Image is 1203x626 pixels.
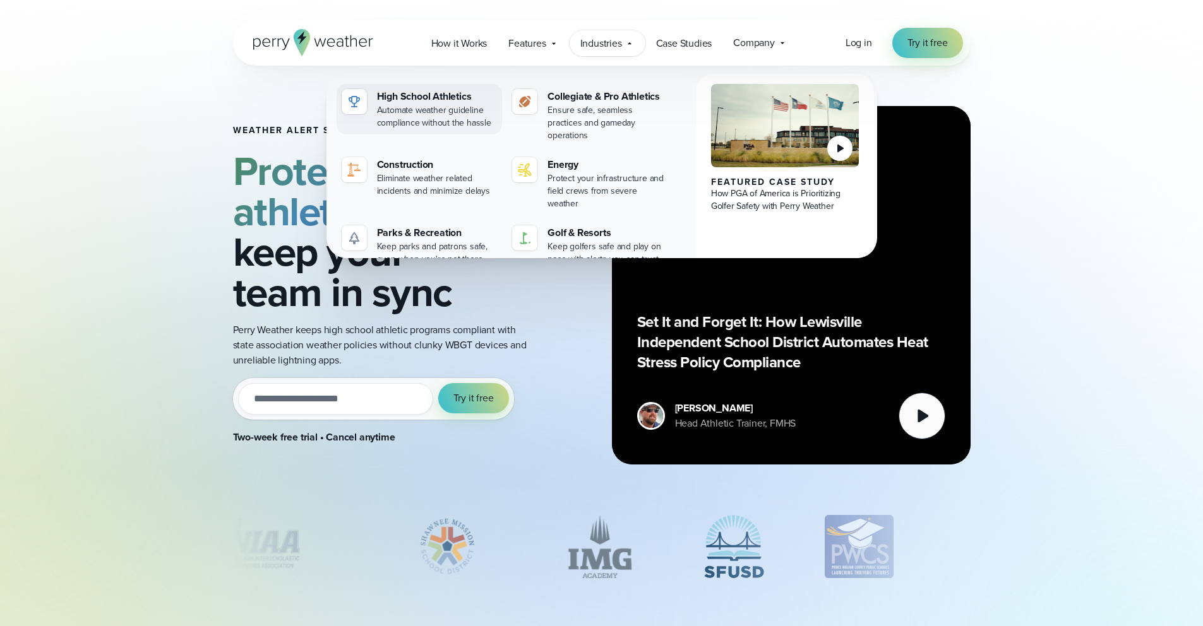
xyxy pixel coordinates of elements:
[377,225,498,240] div: Parks & Recreation
[337,84,503,134] a: High School Athletics Automate weather guideline compliance without the hassle
[233,322,529,368] p: Perry Weather keeps high school athletic programs compliant with state association weather polici...
[711,177,859,187] div: Featured Case Study
[517,230,532,245] img: golf-iconV2.svg
[347,230,362,245] img: parks-icon-grey.svg
[347,162,362,177] img: noun-crane-7630938-1@2x.svg
[637,312,945,372] p: Set It and Forget It: How Lewisville Independent School District Automates Heat Stress Policy Com...
[233,126,529,136] h1: Weather Alert System for High School Athletics
[377,172,498,198] div: Eliminate weather related incidents and minimize delays
[377,157,498,172] div: Construction
[421,30,498,56] a: How it Works
[233,430,395,444] strong: Two-week free trial • Cancel anytime
[580,36,622,51] span: Industries
[733,35,775,50] span: Company
[517,162,532,177] img: energy-icon@2x-1.svg
[548,104,668,142] div: Ensure safe, seamless practices and gameday operations
[233,151,529,312] h2: and keep your team in sync
[675,416,796,431] div: Head Athletic Trainer, FMHS
[656,36,712,51] span: Case Studies
[337,152,503,203] a: Construction Eliminate weather related incidents and minimize delays
[377,89,498,104] div: High School Athletics
[377,240,498,266] div: Keep parks and patrons safe, even when you're not there
[159,515,338,578] img: NIAA-Nevada-Interscholastic-Activities-Association.svg
[704,515,764,578] img: San Fransisco Unified School District
[846,35,872,50] a: Log in
[645,30,723,56] a: Case Studies
[954,515,1055,578] img: UIL.svg
[558,515,643,578] img: IMG-Academy-Club-and-Sport.svg
[453,391,494,406] span: Try it free
[548,225,668,240] div: Golf & Resorts
[507,152,673,215] a: Energy Protect your infrastructure and field crews from severe weather
[548,89,668,104] div: Collegiate & Pro Athletics
[377,104,498,129] div: Automate weather guideline compliance without the hassle
[892,28,963,58] a: Try it free
[954,515,1055,578] div: 1 of 12
[825,515,894,578] div: 12 of 12
[711,187,859,213] div: How PGA of America is Prioritizing Golfer Safety with Perry Weather
[548,172,668,210] div: Protect your infrastructure and field crews from severe weather
[431,36,488,51] span: How it Works
[548,157,668,172] div: Energy
[675,401,796,416] div: [PERSON_NAME]
[907,35,948,50] span: Try it free
[639,404,663,428] img: cody-henschke-headshot
[337,220,503,271] a: Parks & Recreation Keep parks and patrons safe, even when you're not there
[400,515,497,578] img: Shawnee-Mission-Public-Schools.svg
[507,84,673,147] a: Collegiate & Pro Athletics Ensure safe, seamless practices and gameday operations
[846,35,872,50] span: Log in
[696,74,875,281] a: PGA of America, Frisco Campus Featured Case Study How PGA of America is Prioritizing Golfer Safet...
[233,515,971,584] div: slideshow
[400,515,497,578] div: 9 of 12
[711,84,859,167] img: PGA of America, Frisco Campus
[159,515,338,578] div: 8 of 12
[438,383,509,413] button: Try it free
[508,36,546,51] span: Features
[233,141,503,241] strong: Protect student athletes
[558,515,643,578] div: 10 of 12
[548,240,668,266] div: Keep golfers safe and play on pace with alerts you can trust
[507,220,673,271] a: Golf & Resorts Keep golfers safe and play on pace with alerts you can trust
[704,515,764,578] div: 11 of 12
[517,94,532,109] img: proathletics-icon@2x-1.svg
[347,94,362,109] img: highschool-icon.svg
